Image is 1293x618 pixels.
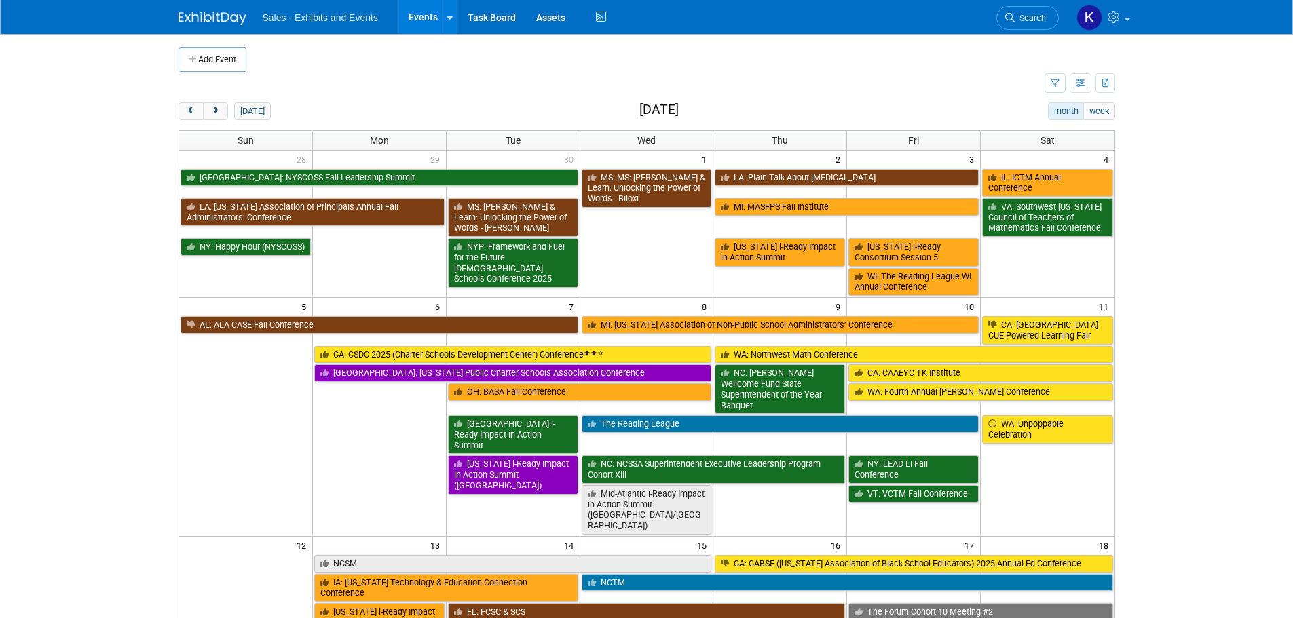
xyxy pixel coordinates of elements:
a: CA: CSDC 2025 (Charter Schools Development Center) Conference [314,346,712,364]
a: OH: BASA Fall Conference [448,383,712,401]
button: prev [179,102,204,120]
span: 8 [700,298,713,315]
span: Sales - Exhibits and Events [263,12,378,23]
span: Thu [772,135,788,146]
span: 10 [963,298,980,315]
a: [GEOGRAPHIC_DATA]: NYSCOSS Fall Leadership Summit [181,169,578,187]
a: NCTM [582,574,1113,592]
a: WA: Northwest Math Conference [715,346,1112,364]
a: CA: [GEOGRAPHIC_DATA] CUE Powered Learning Fair [982,316,1112,344]
span: 17 [963,537,980,554]
a: [GEOGRAPHIC_DATA]: [US_STATE] Public Charter Schools Association Conference [314,364,712,382]
a: [US_STATE] i-Ready Consortium Session 5 [848,238,979,266]
a: VT: VCTM Fall Conference [848,485,979,503]
a: NC: NCSSA Superintendent Executive Leadership Program Cohort XIII [582,455,846,483]
a: The Reading League [582,415,979,433]
a: VA: Southwest [US_STATE] Council of Teachers of Mathematics Fall Conference [982,198,1112,237]
span: Fri [908,135,919,146]
span: 30 [563,151,580,168]
span: 13 [429,537,446,554]
button: month [1048,102,1084,120]
span: 11 [1098,298,1114,315]
a: [GEOGRAPHIC_DATA] i-Ready Impact in Action Summit [448,415,578,454]
span: 2 [834,151,846,168]
span: 28 [295,151,312,168]
a: MS: [PERSON_NAME] & Learn: Unlocking the Power of Words - [PERSON_NAME] [448,198,578,237]
img: ExhibitDay [179,12,246,25]
a: [US_STATE] i-Ready Impact in Action Summit ([GEOGRAPHIC_DATA]) [448,455,578,494]
a: CA: CABSE ([US_STATE] Association of Black School Educators) 2025 Annual Ed Conference [715,555,1112,573]
span: 7 [567,298,580,315]
span: 29 [429,151,446,168]
span: Wed [637,135,656,146]
a: NC: [PERSON_NAME] Wellcome Fund State Superintendent of the Year Banquet [715,364,845,414]
span: Sat [1041,135,1055,146]
span: 9 [834,298,846,315]
button: [DATE] [234,102,270,120]
a: Mid-Atlantic i-Ready Impact in Action Summit ([GEOGRAPHIC_DATA]/[GEOGRAPHIC_DATA]) [582,485,712,535]
a: [US_STATE] i-Ready Impact in Action Summit [715,238,845,266]
span: 12 [295,537,312,554]
span: Sun [238,135,254,146]
a: LA: [US_STATE] Association of Principals Annual Fall Administrators’ Conference [181,198,445,226]
a: Search [996,6,1059,30]
span: 6 [434,298,446,315]
a: WA: Fourth Annual [PERSON_NAME] Conference [848,383,1112,401]
a: MS: MS: [PERSON_NAME] & Learn: Unlocking the Power of Words - Biloxi [582,169,712,208]
button: next [203,102,228,120]
button: week [1083,102,1114,120]
a: MI: [US_STATE] Association of Non-Public School Administrators’ Conference [582,316,979,334]
span: 15 [696,537,713,554]
a: MI: MASFPS Fall Institute [715,198,979,216]
span: 1 [700,151,713,168]
a: LA: Plain Talk About [MEDICAL_DATA] [715,169,979,187]
span: 3 [968,151,980,168]
a: WA: Unpoppable Celebration [982,415,1112,443]
a: NYP: Framework and Fuel for the Future [DEMOGRAPHIC_DATA] Schools Conference 2025 [448,238,578,288]
span: Tue [506,135,521,146]
button: Add Event [179,47,246,72]
a: NY: LEAD LI Fall Conference [848,455,979,483]
a: NCSM [314,555,712,573]
span: 16 [829,537,846,554]
span: 14 [563,537,580,554]
a: IL: ICTM Annual Conference [982,169,1112,197]
a: AL: ALA CASE Fall Conference [181,316,578,334]
img: Kara Haven [1076,5,1102,31]
span: 5 [300,298,312,315]
span: 4 [1102,151,1114,168]
a: IA: [US_STATE] Technology & Education Connection Conference [314,574,578,602]
span: Mon [370,135,389,146]
a: CA: CAAEYC TK Institute [848,364,1112,382]
h2: [DATE] [639,102,679,117]
span: Search [1015,13,1046,23]
span: 18 [1098,537,1114,554]
a: WI: The Reading League WI Annual Conference [848,268,979,296]
a: NY: Happy Hour (NYSCOSS) [181,238,311,256]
